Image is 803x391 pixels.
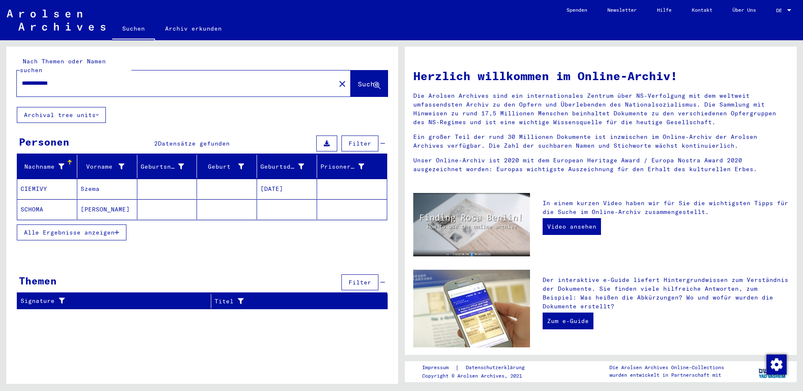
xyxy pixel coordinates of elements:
[413,67,788,85] h1: Herzlich willkommen im Online-Archiv!
[766,355,787,375] img: Zustimmung ändern
[257,179,317,199] mat-cell: [DATE]
[413,156,788,174] p: Unser Online-Archiv ist 2020 mit dem European Heritage Award / Europa Nostra Award 2020 ausgezeic...
[77,155,137,178] mat-header-cell: Vorname
[7,10,105,31] img: Arolsen_neg.svg
[349,140,371,147] span: Filter
[21,160,77,173] div: Nachname
[21,297,200,305] div: Signature
[155,18,232,39] a: Archiv erkunden
[200,160,257,173] div: Geburt‏
[413,91,788,127] p: Die Arolsen Archives sind ein internationales Zentrum über NS-Verfolgung mit dem weltweit umfasse...
[17,224,126,240] button: Alle Ergebnisse anzeigen
[141,160,197,173] div: Geburtsname
[543,199,788,216] p: In einem kurzen Video haben wir für Sie die wichtigsten Tipps für die Suche im Online-Archiv zusa...
[609,364,724,371] p: Die Arolsen Archives Online-Collections
[341,136,378,151] button: Filter
[257,155,317,178] mat-header-cell: Geburtsdatum
[422,372,535,380] p: Copyright © Arolsen Archives, 2021
[459,363,535,372] a: Datenschutzerklärung
[320,160,377,173] div: Prisoner #
[543,313,593,329] a: Zum e-Guide
[19,134,69,149] div: Personen
[112,18,155,40] a: Suchen
[413,133,788,150] p: Ein großer Teil der rund 30 Millionen Dokumente ist inzwischen im Online-Archiv der Arolsen Archi...
[17,107,106,123] button: Archival tree units
[24,229,115,236] span: Alle Ergebnisse anzeigen
[543,276,788,311] p: Der interaktive e-Guide liefert Hintergrundwissen zum Verständnis der Dokumente. Sie finden viele...
[141,162,184,171] div: Geburtsname
[17,179,77,199] mat-cell: CIEMIVY
[422,363,535,372] div: |
[543,218,601,235] a: Video ansehen
[358,80,379,88] span: Suche
[200,162,244,171] div: Geburt‏
[260,160,317,173] div: Geburtsdatum
[197,155,257,178] mat-header-cell: Geburt‏
[137,155,197,178] mat-header-cell: Geburtsname
[317,155,387,178] mat-header-cell: Prisoner #
[77,199,137,219] mat-cell: [PERSON_NAME]
[334,75,351,92] button: Clear
[413,270,530,347] img: eguide.jpg
[260,162,304,171] div: Geburtsdatum
[17,155,77,178] mat-header-cell: Nachname
[154,140,158,147] span: 2
[351,70,388,96] button: Suche
[81,160,137,173] div: Vorname
[158,140,230,147] span: Datensätze gefunden
[422,363,455,372] a: Impressum
[20,57,106,74] mat-label: Nach Themen oder Namen suchen
[19,273,57,288] div: Themen
[320,162,364,171] div: Prisoner #
[337,79,347,89] mat-icon: close
[609,371,724,379] p: wurden entwickelt in Partnerschaft mit
[81,162,124,171] div: Vorname
[21,162,64,171] div: Nachname
[77,179,137,199] mat-cell: Szema
[215,295,377,308] div: Titel
[215,297,367,306] div: Titel
[757,361,788,382] img: yv_logo.png
[349,279,371,286] span: Filter
[413,193,530,256] img: video.jpg
[776,8,785,13] span: DE
[21,295,211,308] div: Signature
[766,354,786,374] div: Zustimmung ändern
[341,274,378,290] button: Filter
[17,199,77,219] mat-cell: SCHOMA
